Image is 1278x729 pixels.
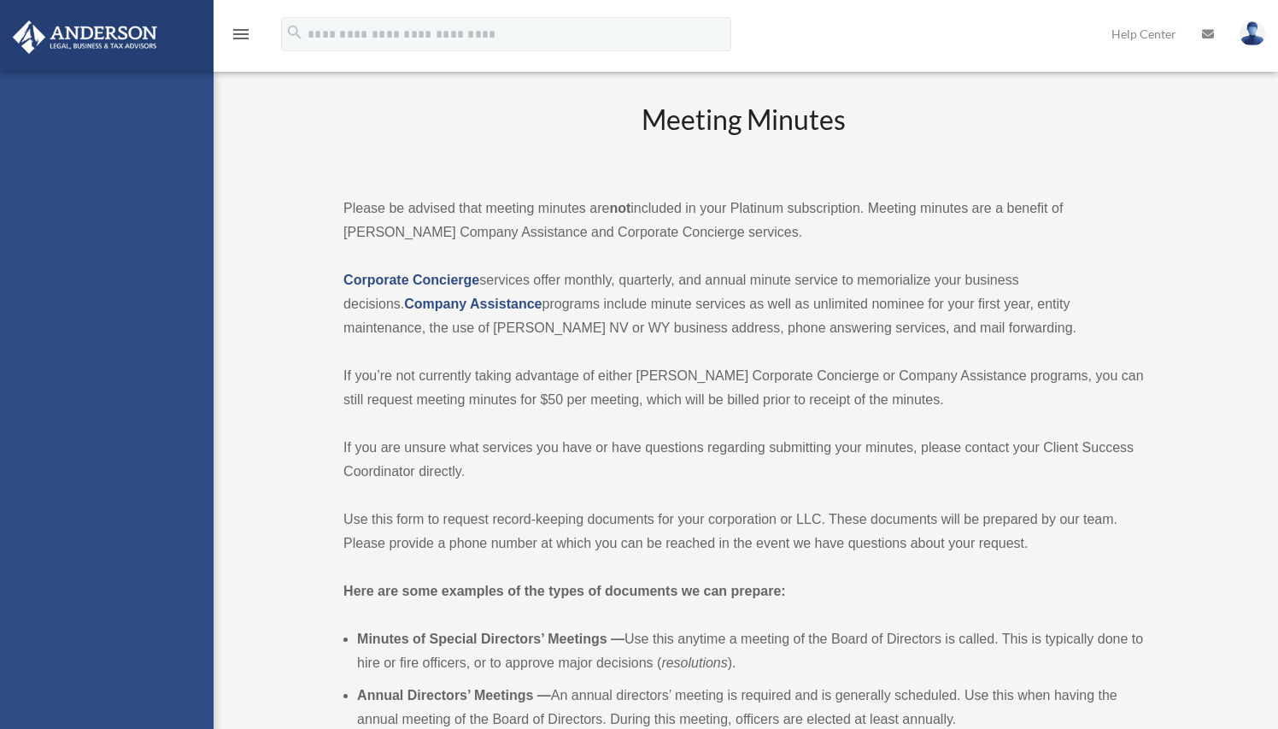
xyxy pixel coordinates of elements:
em: resolutions [661,656,727,670]
p: Use this form to request record-keeping documents for your corporation or LLC. These documents wi... [343,508,1144,556]
i: menu [231,24,251,44]
a: menu [231,30,251,44]
a: Corporate Concierge [343,273,479,287]
b: Minutes of Special Directors’ Meetings — [357,632,624,646]
img: Anderson Advisors Platinum Portal [8,21,162,54]
b: Annual Directors’ Meetings — [357,688,551,703]
p: services offer monthly, quarterly, and annual minute service to memorialize your business decisio... [343,268,1144,340]
h2: Meeting Minutes [343,101,1144,172]
strong: Here are some examples of the types of documents we can prepare: [343,584,786,598]
i: search [285,23,304,42]
a: Company Assistance [404,297,542,311]
li: Use this anytime a meeting of the Board of Directors is called. This is typically done to hire or... [357,627,1144,675]
p: If you are unsure what services you have or have questions regarding submitting your minutes, ple... [343,436,1144,484]
strong: not [609,201,630,215]
p: If you’re not currently taking advantage of either [PERSON_NAME] Corporate Concierge or Company A... [343,364,1144,412]
p: Please be advised that meeting minutes are included in your Platinum subscription. Meeting minute... [343,197,1144,244]
img: User Pic [1240,21,1265,46]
